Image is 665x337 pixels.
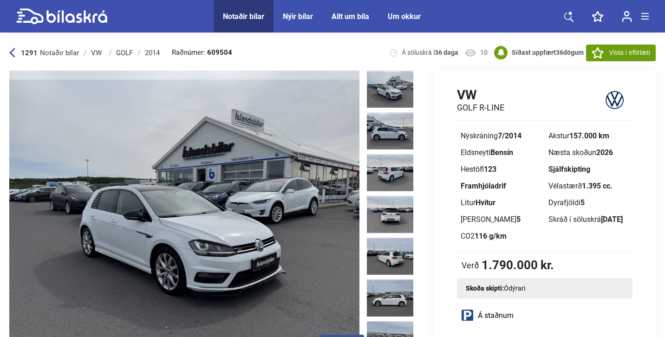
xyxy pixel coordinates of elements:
[283,12,313,21] a: Nýir bílar
[367,112,413,149] img: 1751894463_7460977129777095787_24194436039107354.jpg
[367,196,413,233] img: 1751894464_8243525655371742210_24194437315975738.jpg
[435,49,458,56] b: 36 daga
[223,12,264,21] a: Notaðir bílar
[207,49,232,56] b: 609504
[480,48,488,57] span: 10
[582,181,613,190] b: 1.395 cc.
[482,259,554,271] b: 1.790.000 kr.
[580,198,585,207] b: 5
[461,181,506,190] b: Framhjóladrif
[461,166,541,173] div: Hestöfl
[484,165,496,174] b: 123
[476,198,495,207] b: Hvítur
[609,48,650,58] span: Vista í eftirlæti
[116,49,133,57] div: GOLF
[475,232,507,240] b: 116 g/km
[548,149,629,156] div: Næsta skoðun
[548,165,590,174] b: Sjálfskipting
[498,131,522,140] b: 7/2014
[556,49,563,56] span: 36
[462,260,479,270] span: Verð
[478,312,514,319] span: Á staðnum
[461,216,541,223] div: [PERSON_NAME]
[145,49,160,57] div: 2014
[367,154,413,191] img: 1751894464_1786347278775899955_24194436694658728.jpg
[21,49,38,57] b: 1291
[622,11,632,22] img: user-login.svg
[601,215,623,224] b: [DATE]
[548,182,629,190] div: Vélastærð
[596,87,632,113] img: logo VW GOLF R-LINE
[586,45,656,61] button: Vista í eftirlæti
[461,132,541,140] div: Nýskráning
[388,12,421,21] a: Um okkur
[516,215,521,224] b: 5
[457,87,504,103] h1: VW
[461,149,541,156] div: Eldsneyti
[332,12,369,21] a: Allt um bíla
[461,199,541,207] div: Litur
[91,49,104,57] div: VW
[402,48,458,57] span: Á söluskrá í
[512,49,584,56] b: Síðast uppfært dögum
[367,71,413,108] img: 1751894462_7904140484425984228_24194435396159817.jpg
[457,103,504,113] h2: GOLF R-LINE
[548,199,629,207] div: Dyrafjöldi
[504,285,525,292] span: Ódýrari
[596,148,613,157] b: 2026
[367,279,413,317] img: 1751894466_8534883399643939837_24194438556180613.jpg
[367,238,413,275] img: 1751894465_5061208256556423200_24194437951406314.jpg
[461,233,541,240] div: CO2
[548,132,629,140] div: Akstur
[172,49,232,56] span: Raðnúmer:
[490,148,513,157] b: Bensín
[40,49,79,57] span: Notaðir bílar
[548,216,629,223] div: Skráð í söluskrá
[569,131,609,140] b: 157.000 km
[466,285,504,292] strong: Skoða skipti:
